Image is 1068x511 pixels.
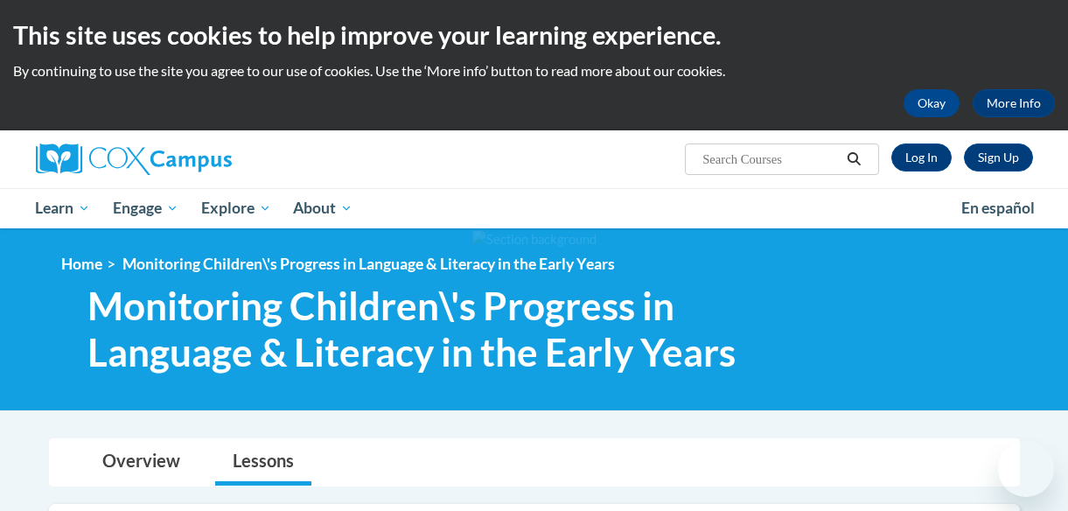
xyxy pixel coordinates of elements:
[961,199,1035,217] span: En español
[841,149,867,170] button: Search
[891,143,952,171] a: Log In
[113,198,178,219] span: Engage
[36,143,232,175] img: Cox Campus
[904,89,960,117] button: Okay
[701,149,841,170] input: Search Courses
[201,198,271,219] span: Explore
[87,283,809,375] span: Monitoring Children\'s Progress in Language & Literacy in the Early Years
[215,439,311,486] a: Lessons
[282,188,364,228] a: About
[13,61,1055,80] p: By continuing to use the site you agree to our use of cookies. Use the ‘More info’ button to read...
[23,188,1046,228] div: Main menu
[35,198,90,219] span: Learn
[24,188,102,228] a: Learn
[998,441,1054,497] iframe: Button to launch messaging window
[61,255,102,273] a: Home
[964,143,1033,171] a: Register
[973,89,1055,117] a: More Info
[36,143,351,175] a: Cox Campus
[950,190,1046,227] a: En español
[13,17,1055,52] h2: This site uses cookies to help improve your learning experience.
[190,188,283,228] a: Explore
[293,198,353,219] span: About
[85,439,198,486] a: Overview
[122,255,615,273] span: Monitoring Children\'s Progress in Language & Literacy in the Early Years
[101,188,190,228] a: Engage
[472,230,597,249] img: Section background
